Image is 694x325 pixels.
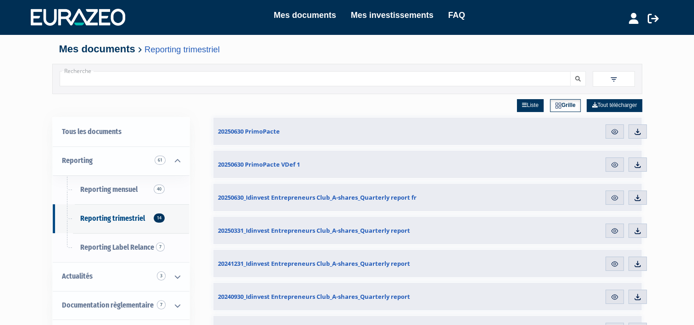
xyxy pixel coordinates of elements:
img: eye.svg [611,161,619,169]
img: download.svg [633,293,642,301]
img: download.svg [633,260,642,268]
span: 7 [157,300,166,309]
a: Reporting Label Relance7 [53,233,189,262]
img: download.svg [633,161,642,169]
a: Mes documents [274,9,336,22]
span: 61 [155,156,166,165]
img: eye.svg [611,260,619,268]
span: 7 [156,242,165,252]
a: 20240930_Idinvest Entrepreneurs Club_A-shares_Quarterly report [213,283,483,310]
a: Reporting 61 [53,146,189,175]
a: Documentation règlementaire 7 [53,291,189,320]
a: Tout télécharger [587,99,642,112]
a: Actualités 3 [53,262,189,291]
h4: Mes documents [59,44,635,55]
img: download.svg [633,128,642,136]
a: Tous les documents [53,118,189,146]
img: eye.svg [611,293,619,301]
a: 20250630_Idinvest Entrepreneurs Club_A-shares_Quarterly report fr [213,184,483,211]
span: 20250331_Idinvest Entrepreneurs Club_A-shares_Quarterly report [218,226,410,235]
img: eye.svg [611,194,619,202]
span: Reporting trimestriel [80,214,145,223]
img: 1732889491-logotype_eurazeo_blanc_rvb.png [31,9,125,25]
a: 20250331_Idinvest Entrepreneurs Club_A-shares_Quarterly report [213,217,483,244]
span: 40 [154,185,165,194]
span: Reporting [62,156,93,165]
a: Grille [550,99,581,112]
span: 14 [154,213,165,223]
img: eye.svg [611,227,619,235]
span: Actualités [62,272,93,280]
a: Mes investissements [351,9,433,22]
a: Reporting trimestriel14 [53,204,189,233]
span: 20241231_Idinvest Entrepreneurs Club_A-shares_Quarterly report [218,259,410,268]
img: download.svg [633,227,642,235]
a: Reporting mensuel40 [53,175,189,204]
span: 3 [157,271,166,280]
span: Reporting Label Relance [80,243,154,252]
a: 20250630 PrimoPacte VDef 1 [213,151,483,178]
img: eye.svg [611,128,619,136]
a: FAQ [448,9,465,22]
span: 20250630 PrimoPacte [218,127,280,135]
a: Reporting trimestriel [144,45,220,54]
input: Recherche [60,71,571,86]
a: Liste [517,99,544,112]
img: download.svg [633,194,642,202]
span: 20250630 PrimoPacte VDef 1 [218,160,300,168]
img: grid.svg [555,102,561,109]
a: 20250630 PrimoPacte [213,118,483,145]
span: Documentation règlementaire [62,301,154,309]
span: 20250630_Idinvest Entrepreneurs Club_A-shares_Quarterly report fr [218,193,416,202]
span: Reporting mensuel [80,185,138,194]
img: filter.svg [610,75,618,84]
span: 20240930_Idinvest Entrepreneurs Club_A-shares_Quarterly report [218,292,410,301]
a: 20241231_Idinvest Entrepreneurs Club_A-shares_Quarterly report [213,250,483,277]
